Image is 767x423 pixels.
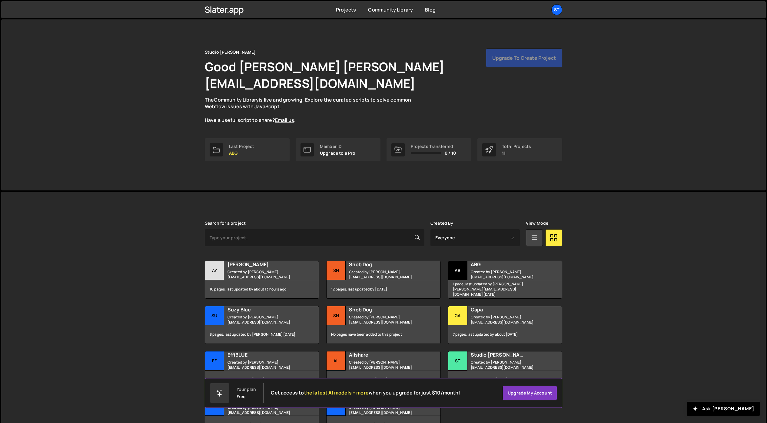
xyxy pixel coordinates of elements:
small: Created by [PERSON_NAME][EMAIL_ADDRESS][DOMAIN_NAME] [227,360,300,370]
a: St [551,4,562,15]
div: Last Project [229,144,254,149]
small: Created by [PERSON_NAME][EMAIL_ADDRESS][DOMAIN_NAME] [349,269,422,280]
a: Email us [275,117,294,123]
div: Al [327,351,346,371]
h2: EffiBLUE [227,351,300,358]
label: Created By [430,221,453,226]
div: Sn [327,261,346,280]
p: 11 [502,151,531,156]
button: Ask [PERSON_NAME] [687,402,760,416]
div: Ef [205,351,224,371]
p: ABG [229,151,254,156]
div: 12 pages, last updated by [DATE] [327,280,440,298]
h1: Good [PERSON_NAME] [PERSON_NAME][EMAIL_ADDRESS][DOMAIN_NAME] [205,58,508,92]
div: Your plan [237,387,256,392]
input: Type your project... [205,229,424,246]
a: Community Library [214,96,259,103]
a: Su Suzy Blue Created by [PERSON_NAME][EMAIL_ADDRESS][DOMAIN_NAME] 8 pages, last updated by [PERSO... [205,306,319,344]
div: No pages have been added to this project [327,325,440,344]
h2: Snob Dog [349,261,422,268]
p: Upgrade to a Pro [320,151,356,156]
h2: Gapa [471,306,544,313]
p: The is live and growing. Explore the curated scripts to solve common Webflow issues with JavaScri... [205,96,423,124]
div: Free [237,394,246,399]
div: Sn [327,306,346,325]
small: Created by [PERSON_NAME][EMAIL_ADDRESS][DOMAIN_NAME] [227,314,300,325]
a: Projects [336,6,356,13]
a: Ga Gapa Created by [PERSON_NAME][EMAIL_ADDRESS][DOMAIN_NAME] 7 pages, last updated by about [DATE] [448,306,562,344]
h2: Get access to when you upgrade for just $10/month! [271,390,460,396]
a: Sn Snob Dog Created by [PERSON_NAME][EMAIL_ADDRESS][DOMAIN_NAME] No pages have been added to this... [326,306,440,344]
div: 10 pages, last updated by about 13 hours ago [205,280,319,298]
small: Created by [PERSON_NAME][EMAIL_ADDRESS][DOMAIN_NAME] [227,405,300,415]
a: Blog [425,6,436,13]
div: 7 pages, last updated by about [DATE] [448,325,562,344]
small: Created by [PERSON_NAME][EMAIL_ADDRESS][DOMAIN_NAME] [471,360,544,370]
div: St [448,351,467,371]
label: Search for a project [205,221,246,226]
div: 9 pages, last updated by [DATE] [205,371,319,389]
small: Created by [PERSON_NAME][EMAIL_ADDRESS][DOMAIN_NAME] [471,314,544,325]
div: 1 page, last updated by [PERSON_NAME] [PERSON_NAME][EMAIL_ADDRESS][DOMAIN_NAME] [DATE] [448,280,562,298]
h2: Snob Dog [349,306,422,313]
div: Total Projects [502,144,531,149]
a: St Studio [PERSON_NAME] Created by [PERSON_NAME][EMAIL_ADDRESS][DOMAIN_NAME] 6 pages, last update... [448,351,562,389]
a: AB ABG Created by [PERSON_NAME][EMAIL_ADDRESS][DOMAIN_NAME] 1 page, last updated by [PERSON_NAME]... [448,261,562,299]
h2: Suzy Blue [227,306,300,313]
small: Created by [PERSON_NAME][EMAIL_ADDRESS][DOMAIN_NAME] [349,360,422,370]
a: Community Library [368,6,413,13]
div: Su [205,306,224,325]
div: 6 pages, last updated by [DATE] [448,371,562,389]
div: Studio [PERSON_NAME] [205,49,256,56]
small: Created by [PERSON_NAME][EMAIL_ADDRESS][DOMAIN_NAME] [227,269,300,280]
div: AB [448,261,467,280]
div: Member ID [320,144,356,149]
label: View Mode [526,221,548,226]
span: 0 / 10 [445,151,456,156]
h2: Allshare [349,351,422,358]
a: Al Allshare Created by [PERSON_NAME][EMAIL_ADDRESS][DOMAIN_NAME] 13 pages, last updated by [DATE] [326,351,440,389]
h2: ABG [471,261,544,268]
a: Last Project ABG [205,138,290,161]
small: Created by [PERSON_NAME][EMAIL_ADDRESS][DOMAIN_NAME] [471,269,544,280]
a: Sn Snob Dog Created by [PERSON_NAME][EMAIL_ADDRESS][DOMAIN_NAME] 12 pages, last updated by [DATE] [326,261,440,299]
a: Ef EffiBLUE Created by [PERSON_NAME][EMAIL_ADDRESS][DOMAIN_NAME] 9 pages, last updated by [DATE] [205,351,319,389]
div: 8 pages, last updated by [PERSON_NAME] [DATE] [205,325,319,344]
h2: [PERSON_NAME] [227,261,300,268]
div: Projects Transferred [411,144,456,149]
div: Ga [448,306,467,325]
div: 13 pages, last updated by [DATE] [327,371,440,389]
div: Ay [205,261,224,280]
span: the latest AI models + more [304,389,369,396]
small: Created by [PERSON_NAME][EMAIL_ADDRESS][DOMAIN_NAME] [349,405,422,415]
a: Ay [PERSON_NAME] Created by [PERSON_NAME][EMAIL_ADDRESS][DOMAIN_NAME] 10 pages, last updated by a... [205,261,319,299]
a: Upgrade my account [503,386,557,400]
h2: Studio [PERSON_NAME] [471,351,544,358]
small: Created by [PERSON_NAME][EMAIL_ADDRESS][DOMAIN_NAME] [349,314,422,325]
